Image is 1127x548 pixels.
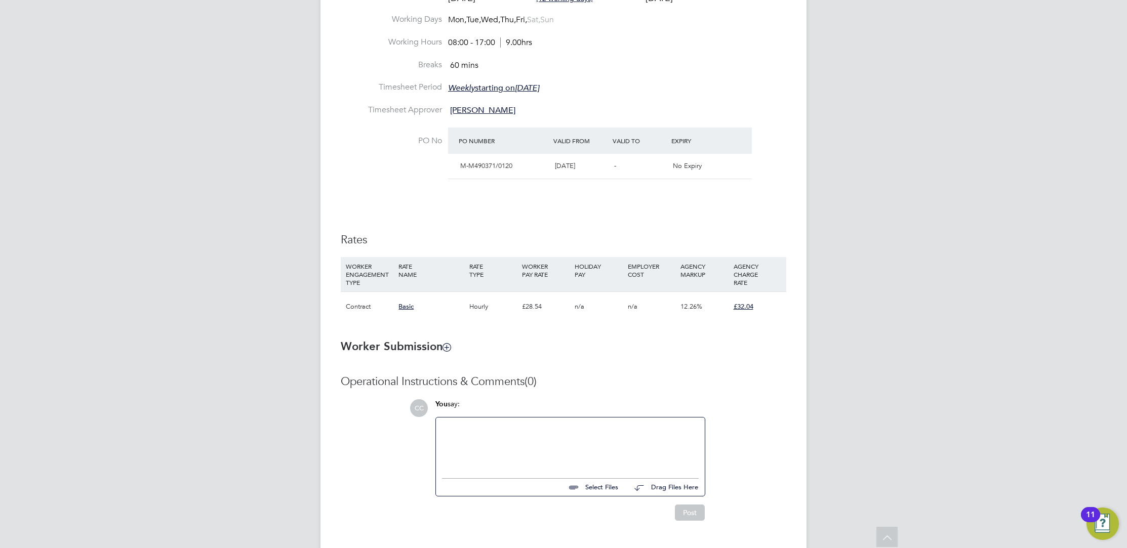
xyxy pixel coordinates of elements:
div: RATE TYPE [467,257,519,283]
em: Weekly [448,83,475,93]
b: Worker Submission [341,340,451,353]
span: - [614,161,616,170]
div: PO Number [456,132,551,150]
div: 08:00 - 17:00 [448,37,532,48]
label: Working Hours [341,37,442,48]
span: Sat, [527,15,540,25]
label: Timesheet Approver [341,105,442,115]
em: [DATE] [515,83,539,93]
h3: Rates [341,233,786,247]
span: Fri, [516,15,527,25]
span: Mon, [448,15,466,25]
span: 12.26% [680,302,702,311]
div: EMPLOYER COST [625,257,678,283]
div: AGENCY MARKUP [678,257,731,283]
span: 60 mins [450,60,478,70]
div: Valid From [551,132,610,150]
span: Sun [540,15,554,25]
span: n/a [575,302,584,311]
span: You [435,400,448,408]
div: AGENCY CHARGE RATE [731,257,784,291]
span: No Expiry [673,161,702,170]
span: Tue, [466,15,481,25]
span: [PERSON_NAME] [450,105,515,115]
label: PO No [341,136,442,146]
span: CC [410,399,428,417]
div: Hourly [467,292,519,321]
div: WORKER ENGAGEMENT TYPE [343,257,396,291]
label: Timesheet Period [341,82,442,93]
label: Breaks [341,60,442,70]
div: Expiry [669,132,728,150]
span: Basic [398,302,414,311]
h3: Operational Instructions & Comments [341,374,786,389]
span: [DATE] [555,161,575,170]
span: starting on [448,83,539,93]
button: Drag Files Here [626,477,699,498]
div: Valid To [610,132,669,150]
span: Wed, [481,15,500,25]
div: HOLIDAY PAY [572,257,625,283]
button: Open Resource Center, 11 new notifications [1086,508,1119,540]
span: M-M490371/0120 [460,161,512,170]
div: WORKER PAY RATE [519,257,572,283]
label: Working Days [341,14,442,25]
div: 11 [1086,515,1095,528]
span: 9.00hrs [500,37,532,48]
span: Thu, [500,15,516,25]
button: Post [675,504,705,521]
span: £32.04 [734,302,753,311]
span: (0) [525,374,537,388]
span: n/a [628,302,637,311]
div: say: [435,399,705,417]
div: Contract [343,292,396,321]
div: £28.54 [519,292,572,321]
div: RATE NAME [396,257,466,283]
